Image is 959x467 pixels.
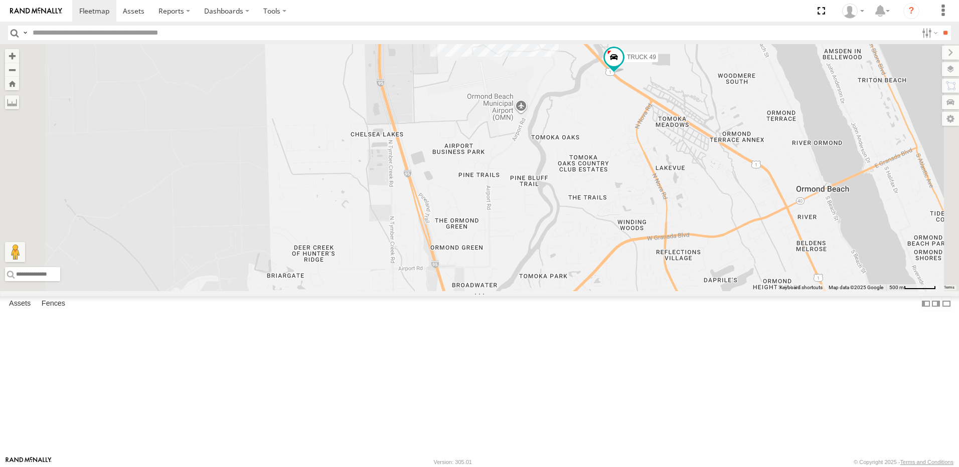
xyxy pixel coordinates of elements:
[886,284,939,291] button: Map Scale: 500 m per 60 pixels
[889,285,904,290] span: 500 m
[854,459,953,465] div: © Copyright 2025 -
[434,459,472,465] div: Version: 305.01
[921,296,931,311] label: Dock Summary Table to the Left
[5,49,19,63] button: Zoom in
[942,112,959,126] label: Map Settings
[4,297,36,311] label: Assets
[6,457,52,467] a: Visit our Website
[829,285,883,290] span: Map data ©2025 Google
[918,26,939,40] label: Search Filter Options
[21,26,29,40] label: Search Query
[5,63,19,77] button: Zoom out
[900,459,953,465] a: Terms and Conditions
[5,77,19,90] button: Zoom Home
[5,242,25,262] button: Drag Pegman onto the map to open Street View
[627,54,656,61] span: TRUCK 49
[37,297,70,311] label: Fences
[941,296,951,311] label: Hide Summary Table
[931,296,941,311] label: Dock Summary Table to the Right
[779,284,823,291] button: Keyboard shortcuts
[10,8,62,15] img: rand-logo.svg
[903,3,919,19] i: ?
[944,286,954,290] a: Terms
[5,95,19,109] label: Measure
[839,4,868,19] div: Thomas Crowe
